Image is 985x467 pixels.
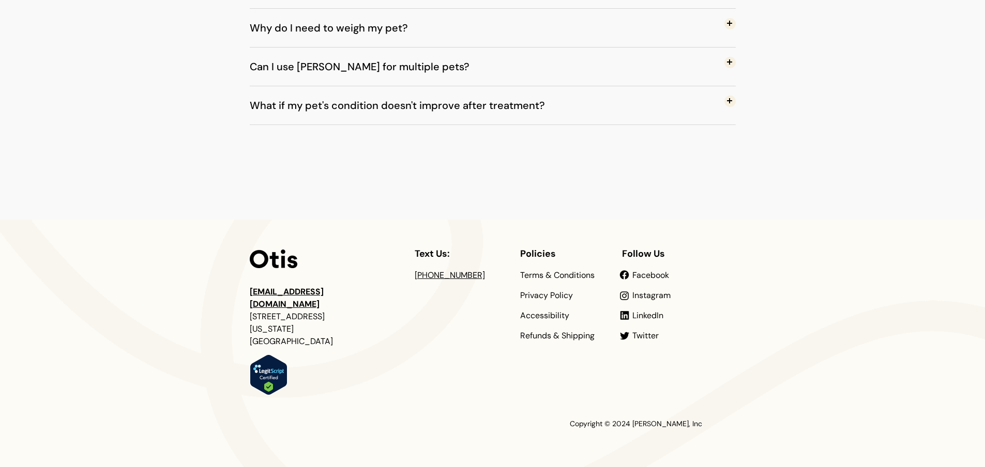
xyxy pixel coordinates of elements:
[622,247,665,260] span: Follow Us
[250,286,324,309] a: [EMAIL_ADDRESS][DOMAIN_NAME]
[520,247,556,260] span: Policies
[250,11,423,45] span: Why do I need to weigh my pet?
[520,270,595,281] span: Terms & Conditions
[250,354,287,395] img: Verify Approval for www.otisforpets.com
[632,290,671,301] span: Instagram
[520,332,595,340] a: Refunds & Shipping
[520,312,569,320] a: Accessibility
[250,48,736,86] button: Can I use [PERSON_NAME] for multiple pets?
[520,290,573,301] span: Privacy Policy
[632,291,671,300] a: Instagram
[250,50,485,84] span: Can I use [PERSON_NAME] for multiple pets?
[250,311,333,347] span: [STREET_ADDRESS] [US_STATE][GEOGRAPHIC_DATA]
[415,247,450,260] span: Text Us:
[250,88,560,122] span: What if my pet's condition doesn't improve after treatment?
[250,86,736,124] button: What if my pet's condition doesn't improve after treatment?
[570,419,702,428] span: Copyright © 2024 [PERSON_NAME], Inc
[520,291,573,300] a: Privacy Policy
[520,330,595,341] span: Refunds & Shipping
[520,310,569,321] span: Accessibility
[632,271,669,279] a: Facebook
[632,330,659,341] span: Twitter
[250,9,736,47] button: Why do I need to weigh my pet?
[250,388,287,397] a: Verify LegitScript Approval for www.otisforpets.com
[632,270,669,281] span: Facebook
[415,270,485,281] a: [PHONE_NUMBER]
[632,312,663,320] a: LinkedIn
[632,310,663,321] span: LinkedIn
[520,271,595,279] a: Terms & Conditions
[632,332,659,340] a: Twitter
